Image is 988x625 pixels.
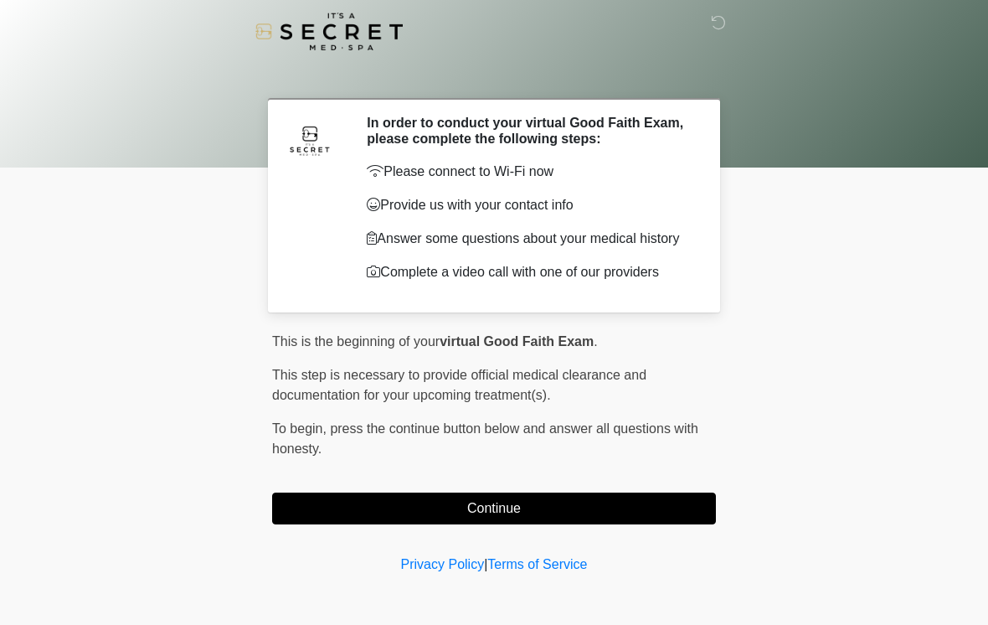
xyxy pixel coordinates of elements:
[484,557,487,571] a: |
[367,115,691,147] h2: In order to conduct your virtual Good Faith Exam, please complete the following steps:
[255,13,403,50] img: It's A Secret Med Spa Logo
[272,421,330,436] span: To begin,
[285,115,335,165] img: Agent Avatar
[487,557,587,571] a: Terms of Service
[272,334,440,349] span: This is the beginning of your
[367,162,691,182] p: Please connect to Wi-Fi now
[272,368,646,402] span: This step is necessary to provide official medical clearance and documentation for your upcoming ...
[260,60,728,91] h1: ‎ ‎
[367,262,691,282] p: Complete a video call with one of our providers
[367,195,691,215] p: Provide us with your contact info
[401,557,485,571] a: Privacy Policy
[272,493,716,524] button: Continue
[594,334,597,349] span: .
[367,229,691,249] p: Answer some questions about your medical history
[440,334,594,349] strong: virtual Good Faith Exam
[272,421,698,456] span: press the continue button below and answer all questions with honesty.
